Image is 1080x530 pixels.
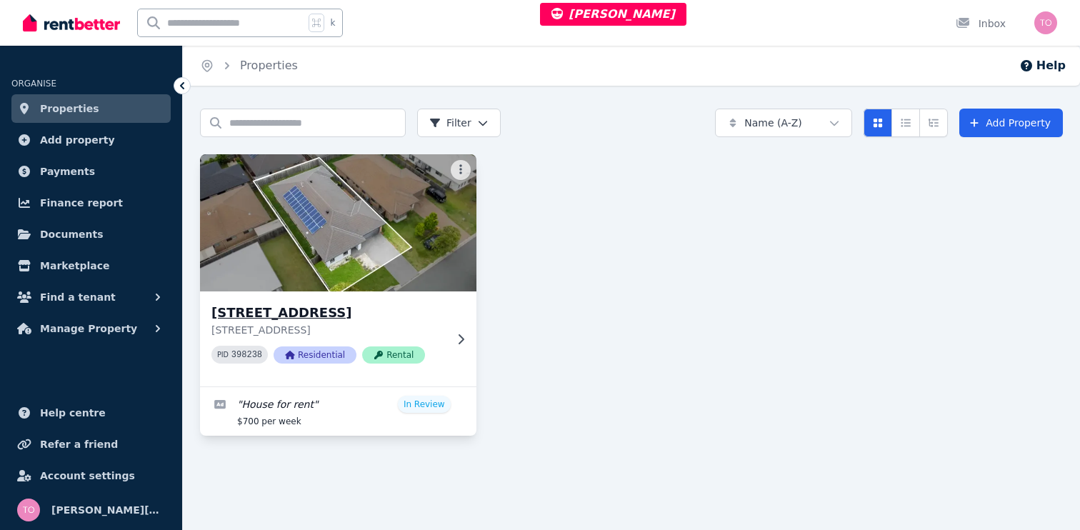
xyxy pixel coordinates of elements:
span: ORGANISE [11,79,56,89]
button: More options [451,160,471,180]
span: Help centre [40,404,106,421]
img: tommy@rentbetter.com.au [17,499,40,521]
p: [STREET_ADDRESS] [211,323,445,337]
nav: Breadcrumb [183,46,315,86]
div: Inbox [956,16,1006,31]
a: Documents [11,220,171,249]
button: Find a tenant [11,283,171,311]
span: Documents [40,226,104,243]
a: Refer a friend [11,430,171,459]
a: Finance report [11,189,171,217]
span: Account settings [40,467,135,484]
a: Marketplace [11,251,171,280]
a: Properties [240,59,298,72]
button: Help [1019,57,1066,74]
button: Manage Property [11,314,171,343]
a: Edit listing: House for rent [200,387,476,436]
span: [PERSON_NAME][EMAIL_ADDRESS][DOMAIN_NAME] [51,501,165,519]
a: Add property [11,126,171,154]
span: Refer a friend [40,436,118,453]
span: Residential [274,346,356,364]
span: Add property [40,131,115,149]
button: Filter [417,109,501,137]
img: 7 Wicker Rd, Park Ridge [193,151,483,295]
span: Payments [40,163,95,180]
div: View options [864,109,948,137]
a: Account settings [11,461,171,490]
small: PID [217,351,229,359]
button: Expanded list view [919,109,948,137]
span: Name (A-Z) [744,116,802,130]
a: Payments [11,157,171,186]
span: Properties [40,100,99,117]
a: Help centre [11,399,171,427]
button: Compact list view [891,109,920,137]
button: Card view [864,109,892,137]
span: Finance report [40,194,123,211]
a: Properties [11,94,171,123]
span: Manage Property [40,320,137,337]
a: Add Property [959,109,1063,137]
img: RentBetter [23,12,120,34]
span: Rental [362,346,425,364]
h3: [STREET_ADDRESS] [211,303,445,323]
a: 7 Wicker Rd, Park Ridge[STREET_ADDRESS][STREET_ADDRESS]PID 398238ResidentialRental [200,154,476,386]
img: tommy@rentbetter.com.au [1034,11,1057,34]
span: k [330,17,335,29]
span: Find a tenant [40,289,116,306]
button: Name (A-Z) [715,109,852,137]
span: Filter [429,116,471,130]
span: Marketplace [40,257,109,274]
span: [PERSON_NAME] [551,7,675,21]
code: 398238 [231,350,262,360]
